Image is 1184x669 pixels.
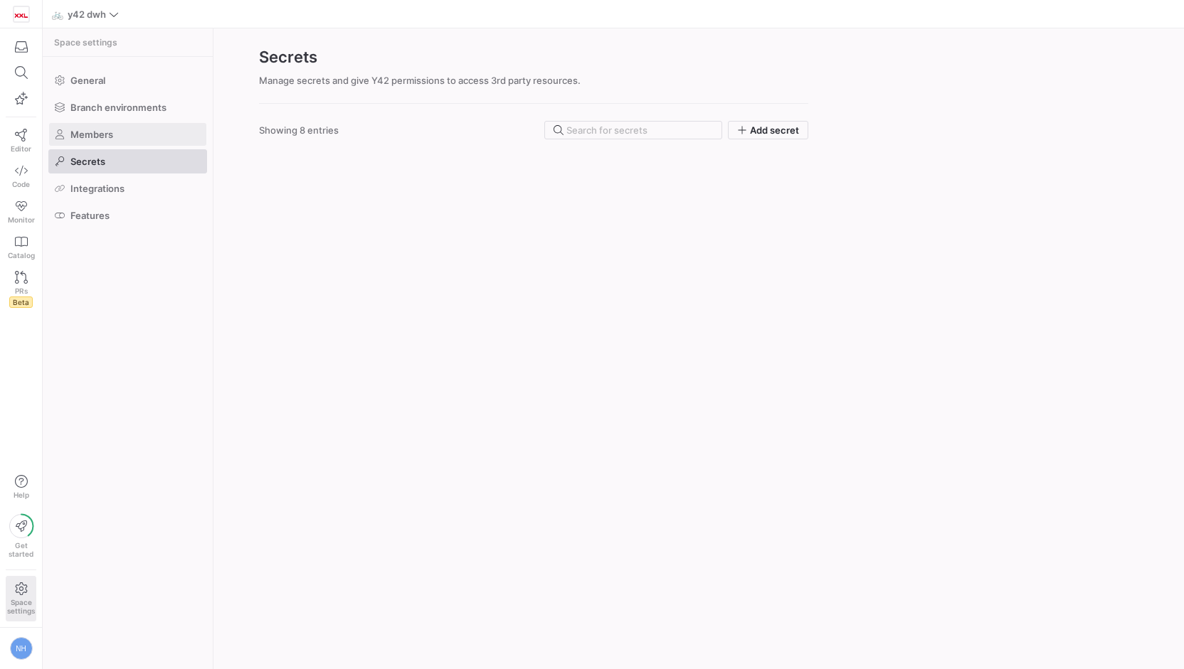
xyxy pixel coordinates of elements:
a: Secrets [48,149,207,173]
a: PRsBeta [6,265,36,314]
div: NH [10,637,33,660]
a: Features [48,203,207,228]
span: Integrations [70,183,125,194]
a: Monitor [6,194,36,230]
input: Search for secrets [566,124,713,136]
img: https://storage.googleapis.com/y42-prod-data-exchange/images/oGOSqxDdlQtxIPYJfiHrUWhjI5fT83rRj0ID... [14,7,28,21]
a: Integrations [48,176,207,200]
span: Space settings [54,38,117,48]
span: Add secret [750,124,799,136]
a: Editor [6,123,36,159]
span: Monitor [8,215,35,224]
span: PRs [15,287,28,295]
span: Catalog [8,251,35,259]
span: Features [70,210,110,221]
span: Members [70,129,113,140]
a: Catalog [6,230,36,265]
a: Branch environments [48,95,207,119]
span: Code [12,180,30,188]
button: Add secret [728,121,808,139]
span: Space settings [7,598,35,615]
div: Manage secrets and give Y42 permissions to access 3rd party resources. [259,75,808,86]
button: 🚲y42 dwh [48,5,122,23]
span: Help [12,491,30,499]
span: Branch environments [70,102,166,113]
h2: Secrets [259,46,808,69]
button: NH [6,633,36,663]
a: Code [6,159,36,194]
span: Get started [9,541,33,558]
button: Help [6,469,36,505]
span: Beta [9,296,33,308]
div: Showing 8 entries [259,124,339,136]
span: Secrets [70,156,105,167]
button: Getstarted [6,508,36,564]
a: Spacesettings [6,576,36,621]
span: General [70,75,105,86]
span: y42 dwh [68,9,106,20]
a: https://storage.googleapis.com/y42-prod-data-exchange/images/oGOSqxDdlQtxIPYJfiHrUWhjI5fT83rRj0ID... [6,2,36,26]
a: General [48,68,207,92]
a: Members [48,122,207,146]
span: Editor [11,144,31,153]
span: 🚲 [52,9,62,19]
